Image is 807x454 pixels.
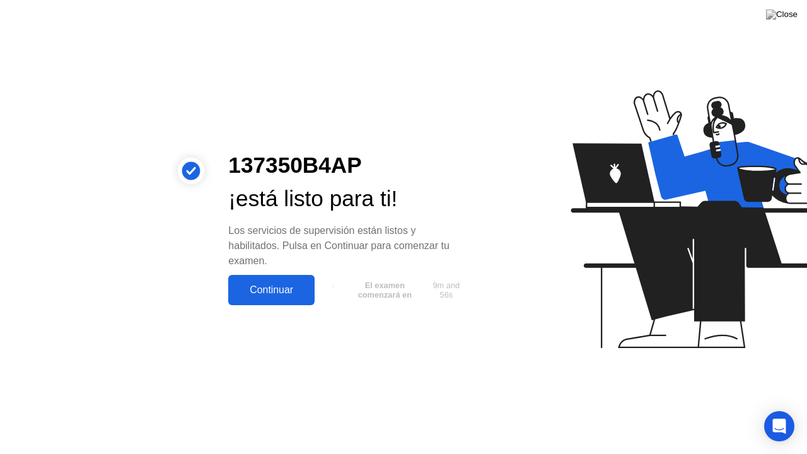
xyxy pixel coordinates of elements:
[321,278,469,302] button: El examen comenzará en9m and 56s
[228,182,469,216] div: ¡está listo para ti!
[228,149,469,182] div: 137350B4AP
[228,223,469,269] div: Los servicios de supervisión están listos y habilitados. Pulsa en Continuar para comenzar tu examen.
[228,275,315,305] button: Continuar
[428,281,465,300] span: 9m and 56s
[766,9,798,20] img: Close
[232,284,311,296] div: Continuar
[764,411,794,441] div: Open Intercom Messenger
